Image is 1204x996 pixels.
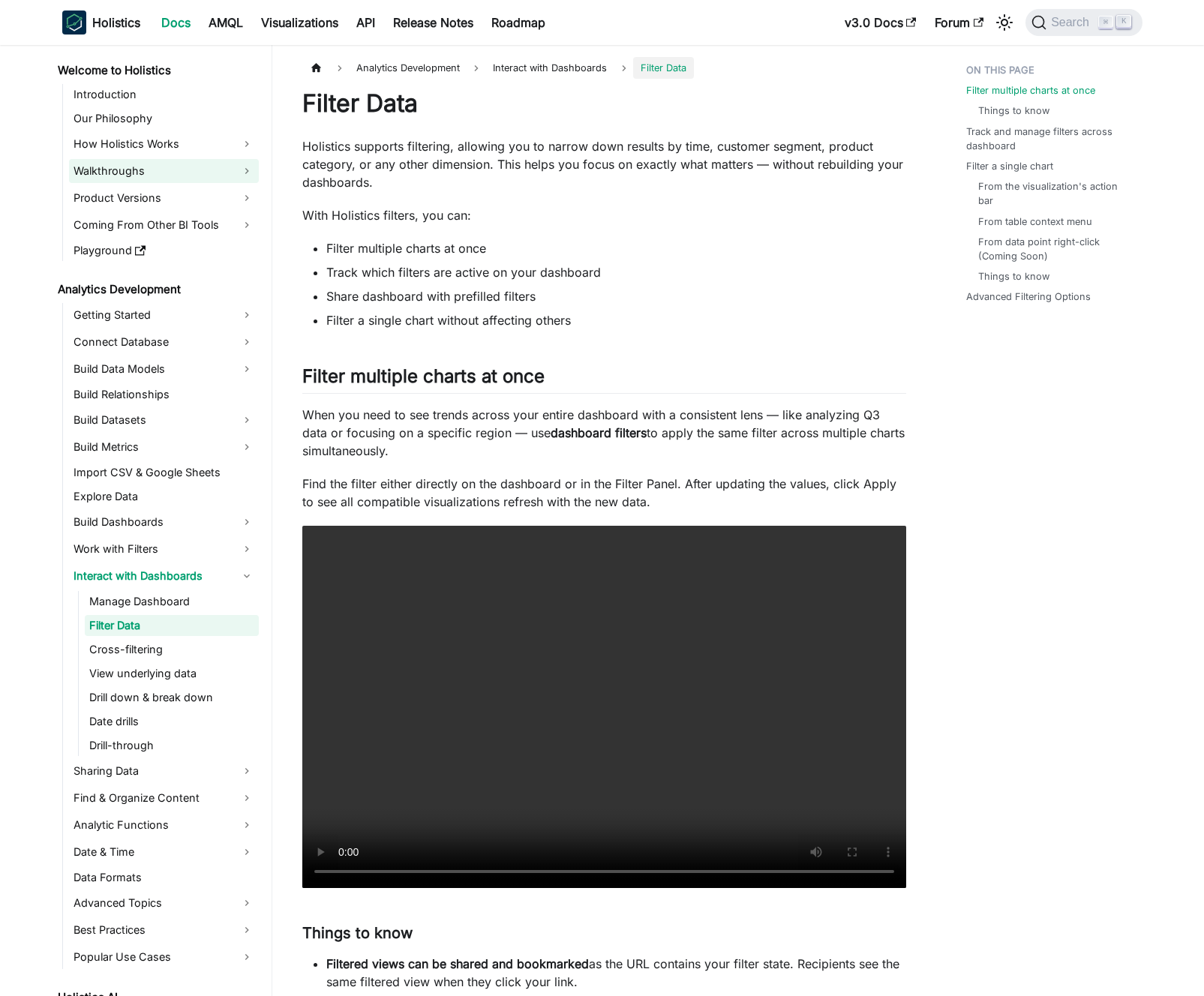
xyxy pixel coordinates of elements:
[302,57,906,79] nav: Breadcrumbs
[326,287,906,305] li: Share dashboard with prefilled filters
[69,462,259,483] a: Import CSV & Google Sheets
[85,711,259,732] a: Date drills
[85,591,259,612] a: Manage Dashboard
[926,10,992,34] a: Forum
[302,406,906,460] p: When you need to see trends across your entire dashboard with a consistent lens — like analyzing ...
[69,537,259,561] a: Work with Filters
[633,57,694,79] span: Filter Data
[69,357,259,381] a: Build Data Models
[978,179,1127,208] a: From the visualization's action bar
[69,945,259,969] a: Popular Use Cases
[69,510,259,534] a: Build Dashboards
[302,475,906,511] p: Find the filter either directly on the dashboard or in the Filter Panel. After updating the value...
[85,735,259,756] a: Drill-through
[85,639,259,660] a: Cross-filtering
[326,263,906,281] li: Track which filters are active on your dashboard
[69,384,259,405] a: Build Relationships
[53,279,259,300] a: Analytics Development
[326,239,906,257] li: Filter multiple charts at once
[92,13,140,31] b: Holistics
[836,10,926,34] a: v3.0 Docs
[69,213,259,237] a: Coming From Other BI Tools
[69,330,259,354] a: Connect Database
[69,132,259,156] a: How Holistics Works
[326,956,589,971] strong: Filtered views can be shared and bookmarked
[966,83,1095,97] a: Filter multiple charts at once
[69,840,259,864] a: Date & Time
[69,891,259,915] a: Advanced Topics
[69,867,259,888] a: Data Formats
[349,57,467,79] span: Analytics Development
[69,186,259,210] a: Product Versions
[482,10,554,34] a: Roadmap
[326,311,906,329] li: Filter a single chart without affecting others
[252,10,347,34] a: Visualizations
[69,813,259,837] a: Analytic Functions
[978,235,1127,263] a: From data point right-click (Coming Soon)
[302,526,906,888] video: Your browser does not support embedding video, but you can .
[966,159,1053,173] a: Filter a single chart
[85,687,259,708] a: Drill down & break down
[69,918,259,942] a: Best Practices
[69,84,259,105] a: Introduction
[1116,15,1131,28] kbd: K
[69,303,259,327] a: Getting Started
[69,240,259,261] a: Playground
[69,408,259,432] a: Build Datasets
[302,57,331,79] a: Home page
[302,924,906,943] h3: Things to know
[326,955,906,991] p: as the URL contains your filter state. Recipients see the same filtered view when they click your...
[347,10,384,34] a: API
[302,88,906,118] h1: Filter Data
[1098,16,1113,29] kbd: ⌘
[384,10,482,34] a: Release Notes
[966,124,1133,153] a: Track and manage filters across dashboard
[302,206,906,224] p: With Holistics filters, you can:
[1046,16,1098,29] span: Search
[978,103,1049,118] a: Things to know
[152,10,200,34] a: Docs
[966,289,1091,304] a: Advanced Filtering Options
[62,10,140,34] a: HolisticsHolistics
[62,10,86,34] img: Holistics
[69,759,259,783] a: Sharing Data
[69,486,259,507] a: Explore Data
[1025,9,1142,36] button: Search (Command+K)
[69,159,259,183] a: Walkthroughs
[85,663,259,684] a: View underlying data
[69,786,259,810] a: Find & Organize Content
[69,564,259,588] a: Interact with Dashboards
[302,137,906,191] p: Holistics supports filtering, allowing you to narrow down results by time, customer segment, prod...
[978,269,1049,283] a: Things to know
[47,45,272,996] nav: Docs sidebar
[485,57,614,79] span: Interact with Dashboards
[69,108,259,129] a: Our Philosophy
[992,10,1016,34] button: Switch between dark and light mode (currently light mode)
[200,10,252,34] a: AMQL
[978,214,1092,229] a: From table context menu
[302,365,906,394] h2: Filter multiple charts at once
[551,425,647,440] strong: dashboard filters
[85,615,259,636] a: Filter Data
[53,60,259,81] a: Welcome to Holistics
[69,435,259,459] a: Build Metrics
